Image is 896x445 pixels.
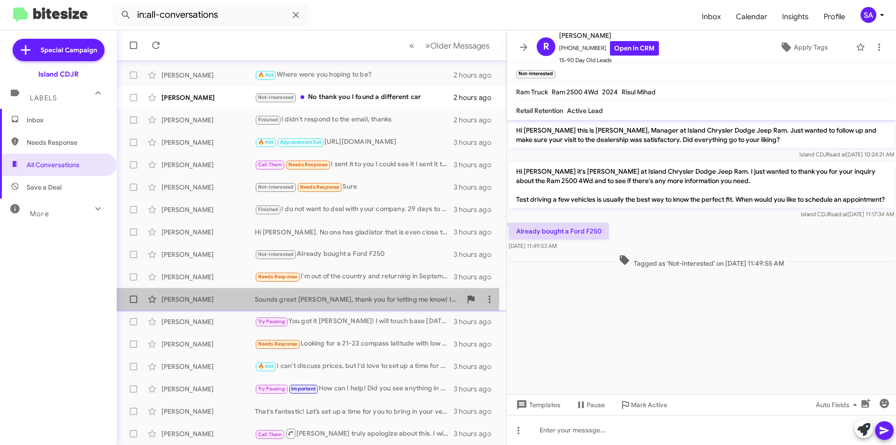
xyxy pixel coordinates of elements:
div: [PERSON_NAME] [161,160,255,170]
span: 🔥 Hot [258,72,274,78]
p: Hi [PERSON_NAME] it's [PERSON_NAME] at Island Chrysler Dodge Jeep Ram. I just wanted to thank you... [509,163,894,208]
a: Inbox [694,3,728,30]
span: Pause [587,396,605,413]
span: Island CDJR [DATE] 11:17:34 AM [801,211,894,218]
button: Next [420,36,495,55]
div: Looking for a 21-23 compass latitude with low mileage. Need to keep payment under $300 a month [255,339,454,349]
div: Already bought a Ford F250 [255,249,454,260]
input: Search [113,4,309,26]
span: Mark Active [631,396,667,413]
div: 3 hours ago [454,317,499,326]
span: Not-Interested [258,184,294,190]
div: [URL][DOMAIN_NAME] [255,137,454,148]
span: Needs Response [300,184,340,190]
span: Retail Retention [516,106,563,115]
div: [PERSON_NAME] [161,205,255,214]
span: Inbox [27,115,106,125]
span: Try Pausing [258,318,285,325]
div: SA [861,7,876,23]
span: Ram Truck [516,88,548,96]
button: Apply Tags [756,39,851,56]
div: I didn't respond to the email, thanks [255,114,454,125]
div: Sounds great [PERSON_NAME], thank you for letting me know! I'll check in with you down the road w... [255,295,462,304]
div: [PERSON_NAME] [161,384,255,394]
span: Appointment Set [280,139,321,145]
div: 3 hours ago [454,407,499,416]
span: Call Them [258,162,282,168]
span: » [425,40,430,51]
span: Templates [514,396,560,413]
a: Open in CRM [610,41,659,56]
span: Island CDJR [DATE] 10:24:21 AM [799,151,894,158]
span: Call Them [258,431,282,438]
span: Needs Response [258,274,298,280]
span: [DATE] 11:49:53 AM [509,242,557,249]
span: More [30,210,49,218]
p: Hi [PERSON_NAME] this is [PERSON_NAME], Manager at Island Chrysler Dodge Jeep Ram. Just wanted to... [509,122,894,148]
button: Mark Active [612,396,675,413]
div: Sure [255,182,454,192]
div: [PERSON_NAME] [161,272,255,282]
span: Apply Tags [794,39,828,56]
nav: Page navigation example [404,36,495,55]
div: [PERSON_NAME] truly apologize about this. I will be looking into this personally and I hope that ... [255,428,454,439]
a: Special Campaign [13,39,105,61]
span: Not-Interested [258,94,294,100]
div: 3 hours ago [454,362,499,371]
span: Finished [258,117,279,123]
span: said at [830,151,846,158]
button: Previous [404,36,420,55]
small: Not-Interested [516,70,555,78]
div: 3 hours ago [454,138,499,147]
div: [PERSON_NAME] [161,227,255,237]
div: [PERSON_NAME] [161,317,255,326]
div: Island CDJR [38,70,79,79]
a: Calendar [728,3,775,30]
div: You got it [PERSON_NAME]! I will touch base [DATE]! [255,316,454,327]
a: Insights [775,3,816,30]
div: 3 hours ago [454,227,499,237]
div: That's fantastic! Let’s set up a time for you to bring in your vehicle so we can evaluate it and ... [255,407,454,416]
div: [PERSON_NAME] [161,138,255,147]
div: I can't discuss prices, but I'd love to set up a time for a free appraisal. How does [DATE] at 11... [255,361,454,372]
span: Older Messages [430,41,490,51]
span: Needs Response [258,341,298,347]
span: Not-Interested [258,251,294,257]
span: Active Lead [567,106,603,115]
span: Special Campaign [41,45,97,55]
span: 2024 [602,88,618,96]
span: Auto Fields [816,396,861,413]
div: 2 hours ago [454,93,499,102]
span: All Conversations [27,160,79,170]
button: Templates [507,396,568,413]
div: I'm out of the country and returning in September [255,271,454,282]
span: Important [291,386,315,392]
div: Where were you hoping to be? [255,70,454,80]
div: [PERSON_NAME] [161,407,255,416]
div: [PERSON_NAME] [161,295,255,304]
div: 3 hours ago [454,339,499,349]
div: 3 hours ago [454,429,499,438]
div: 3 hours ago [454,183,499,192]
span: 🔥 Hot [258,139,274,145]
div: [PERSON_NAME] [161,183,255,192]
div: 3 hours ago [454,160,499,170]
span: Risul Mihad [622,88,656,96]
span: [PHONE_NUMBER] [559,41,659,56]
span: « [409,40,414,51]
div: 2 hours ago [454,71,499,80]
div: [PERSON_NAME] [161,250,255,259]
div: [PERSON_NAME] [161,71,255,80]
button: SA [853,7,886,23]
span: Tagged as 'Not-Interested' on [DATE] 11:49:55 AM [615,254,788,268]
span: Needs Response [288,162,328,168]
span: said at [831,211,847,218]
span: Needs Response [27,138,106,147]
div: 2 hours ago [454,115,499,125]
span: Finished [258,206,279,212]
p: Already bought a Ford F250 [509,223,609,240]
a: Profile [816,3,853,30]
